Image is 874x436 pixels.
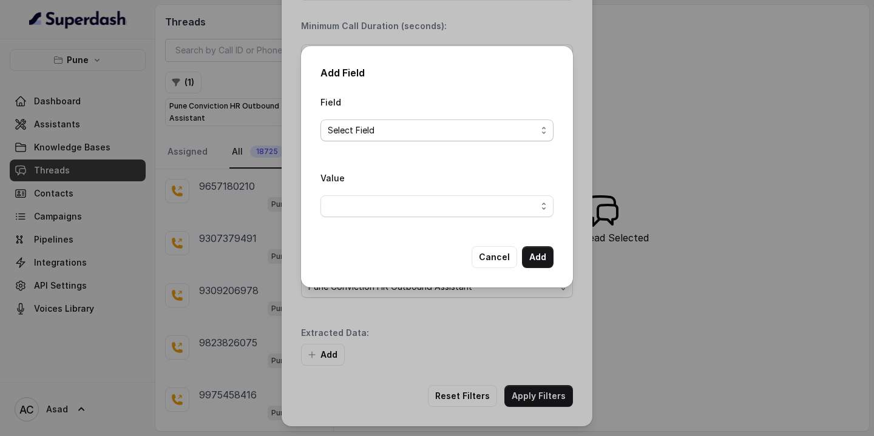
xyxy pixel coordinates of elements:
[472,246,517,268] button: Cancel
[320,97,341,107] label: Field
[522,246,554,268] button: Add
[320,65,554,80] h2: Add Field
[320,173,345,183] label: Value
[320,119,554,141] button: Select Field
[328,123,537,138] span: Select Field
